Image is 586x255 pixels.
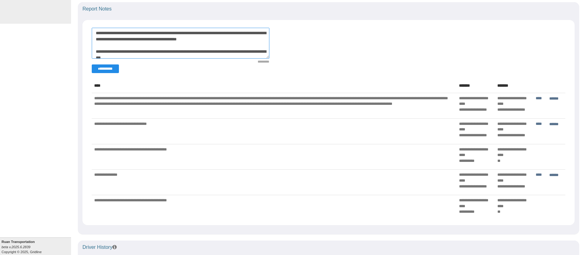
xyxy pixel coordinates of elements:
div: Driver History [78,241,579,254]
div: Report Notes [78,2,579,16]
div: Copyright © 2025, Gridline [2,239,71,254]
i: beta v.2025.6.2839 [2,245,30,249]
button: Change Filter Options [92,64,119,73]
b: Ruan Transportation [2,240,35,244]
